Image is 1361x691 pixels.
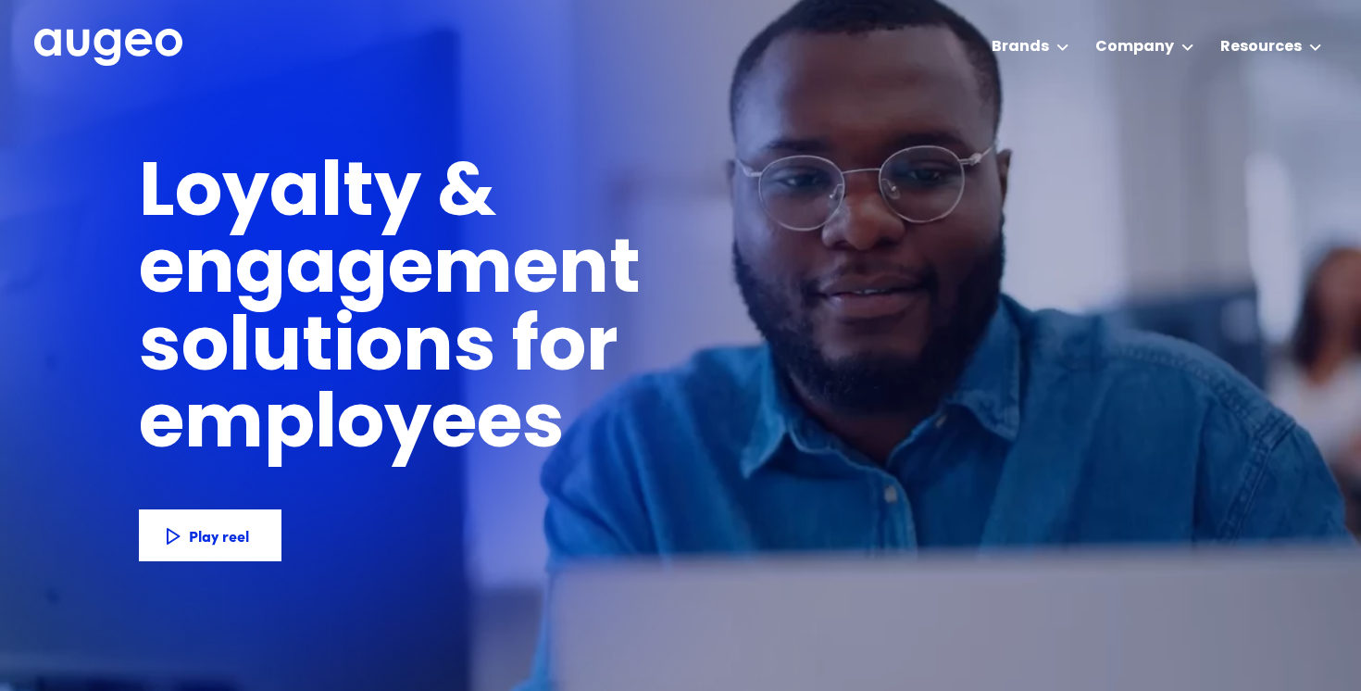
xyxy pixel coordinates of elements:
[139,389,597,466] h1: employees
[139,509,281,561] a: Play reel
[1220,36,1302,58] div: Resources
[992,36,1049,58] div: Brands
[139,157,939,388] h1: Loyalty & engagement solutions for
[34,29,182,68] a: home
[1095,36,1174,58] div: Company
[34,29,182,67] img: Augeo's full logo in white.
